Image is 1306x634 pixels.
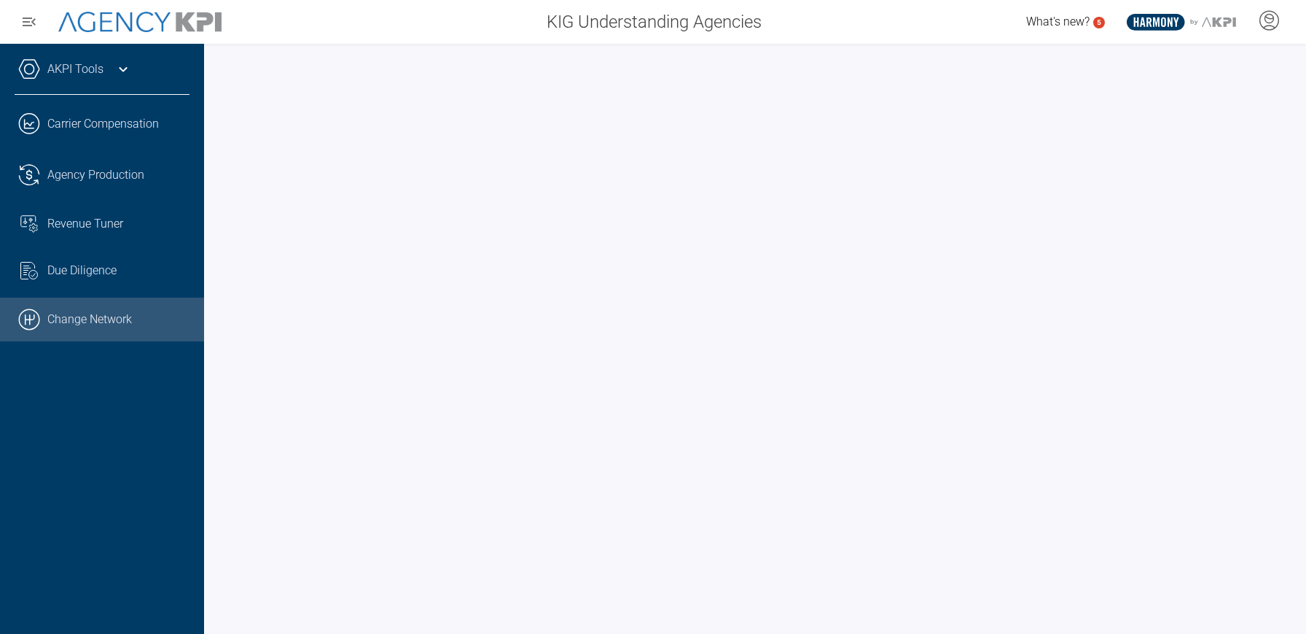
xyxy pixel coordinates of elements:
[47,61,103,78] a: AKPI Tools
[547,9,762,35] span: KIG Understanding Agencies
[1097,18,1101,26] text: 5
[1093,17,1105,28] a: 5
[47,262,189,279] div: Due Diligence
[47,166,189,184] div: Agency Production
[47,215,189,233] div: Revenue Tuner
[1026,15,1090,28] span: What's new?
[58,12,222,32] img: AgencyKPI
